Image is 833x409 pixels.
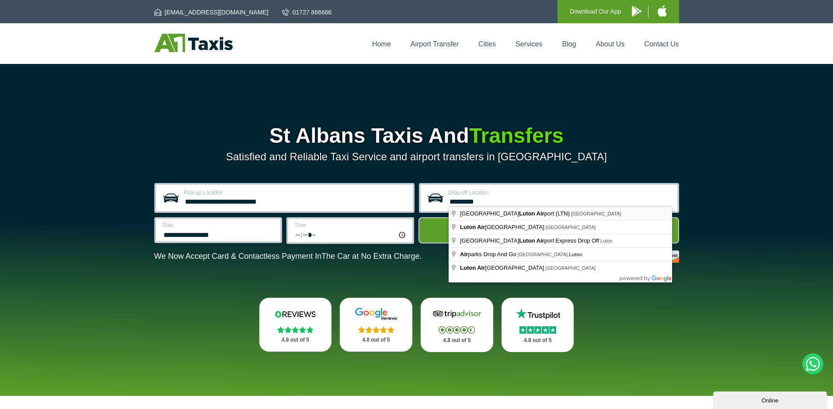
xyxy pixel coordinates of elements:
[269,307,321,321] img: Reviews.io
[519,210,544,217] span: Luton Air
[295,222,407,228] label: Time
[571,211,621,216] span: [GEOGRAPHIC_DATA]
[469,124,564,147] span: Transfers
[516,40,542,48] a: Services
[460,224,485,230] span: Luton Air
[349,335,403,346] p: 4.8 out of 5
[259,298,332,352] a: Reviews.io Stars 4.8 out of 5
[154,34,233,52] img: A1 Taxis St Albans LTD
[358,326,394,333] img: Stars
[321,252,422,261] span: The Car at No Extra Charge.
[372,40,391,48] a: Home
[418,217,679,243] button: Get Quote
[350,307,402,321] img: Google
[478,40,496,48] a: Cities
[512,307,564,321] img: Trustpilot
[569,252,582,257] span: Luton
[411,40,459,48] a: Airport Transfer
[431,307,483,321] img: Tripadvisor
[421,298,493,352] a: Tripadvisor Stars 4.8 out of 5
[269,335,322,346] p: 4.8 out of 5
[460,224,546,230] span: [GEOGRAPHIC_DATA]
[546,225,596,230] span: [GEOGRAPHIC_DATA]
[154,151,679,163] p: Satisfied and Reliable Taxi Service and airport transfers in [GEOGRAPHIC_DATA]
[658,5,667,17] img: A1 Taxis iPhone App
[644,40,679,48] a: Contact Us
[600,238,613,243] span: Luton
[460,210,571,217] span: [GEOGRAPHIC_DATA] port (LTN)
[154,252,422,261] p: We Now Accept Card & Contactless Payment In
[430,335,484,346] p: 4.8 out of 5
[184,190,408,195] label: Pick-up Location
[449,190,672,195] label: Drop-off Location
[511,335,565,346] p: 4.8 out of 5
[502,298,574,352] a: Trustpilot Stars 4.8 out of 5
[518,252,582,257] span: [GEOGRAPHIC_DATA],
[632,6,641,17] img: A1 Taxis Android App
[546,265,596,271] span: [GEOGRAPHIC_DATA]
[562,40,576,48] a: Blog
[460,251,518,257] span: parks Drop And Go
[282,8,332,17] a: 01727 866666
[570,6,621,17] p: Download Our App
[460,237,600,244] span: [GEOGRAPHIC_DATA] port Express Drop Off
[519,326,556,334] img: Stars
[154,8,268,17] a: [EMAIL_ADDRESS][DOMAIN_NAME]
[519,237,544,244] span: Luton Air
[163,222,275,228] label: Date
[340,298,412,352] a: Google Stars 4.8 out of 5
[460,264,546,271] span: [GEOGRAPHIC_DATA]
[277,326,314,333] img: Stars
[596,40,625,48] a: About Us
[154,125,679,146] h1: St Albans Taxis And
[713,390,829,409] iframe: chat widget
[460,251,468,257] span: Air
[439,326,475,334] img: Stars
[460,264,485,271] span: Luton Air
